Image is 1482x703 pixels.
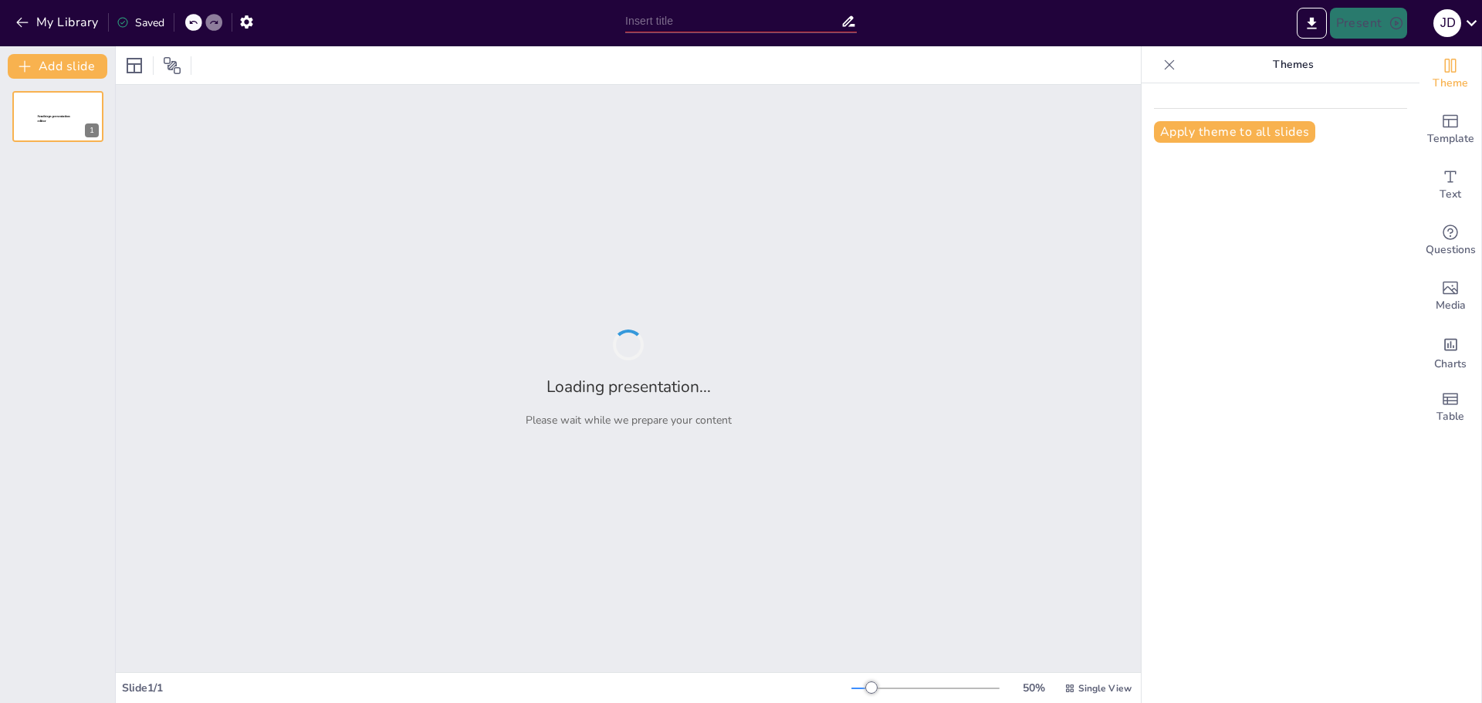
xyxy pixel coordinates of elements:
[1419,380,1481,435] div: Add a table
[117,15,164,30] div: Saved
[1436,408,1464,425] span: Table
[122,53,147,78] div: Layout
[1182,46,1404,83] p: Themes
[1078,682,1132,695] span: Single View
[122,681,851,695] div: Slide 1 / 1
[1419,269,1481,324] div: Add images, graphics, shapes or video
[625,10,841,32] input: Insert title
[526,413,732,428] p: Please wait while we prepare your content
[1419,46,1481,102] div: Change the overall theme
[1427,130,1474,147] span: Template
[38,115,70,123] span: Sendsteps presentation editor
[85,123,99,137] div: 1
[163,56,181,75] span: Position
[1440,186,1461,203] span: Text
[1433,8,1461,39] button: J D
[1436,297,1466,314] span: Media
[8,54,107,79] button: Add slide
[1433,75,1468,92] span: Theme
[1433,9,1461,37] div: J D
[12,91,103,142] div: 1
[1297,8,1327,39] button: Export to PowerPoint
[1419,213,1481,269] div: Get real-time input from your audience
[1419,102,1481,157] div: Add ready made slides
[1154,121,1315,143] button: Apply theme to all slides
[12,10,105,35] button: My Library
[1419,324,1481,380] div: Add charts and graphs
[1330,8,1407,39] button: Present
[1015,681,1052,695] div: 50 %
[1426,242,1476,259] span: Questions
[1419,157,1481,213] div: Add text boxes
[546,376,711,397] h2: Loading presentation...
[1434,356,1467,373] span: Charts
